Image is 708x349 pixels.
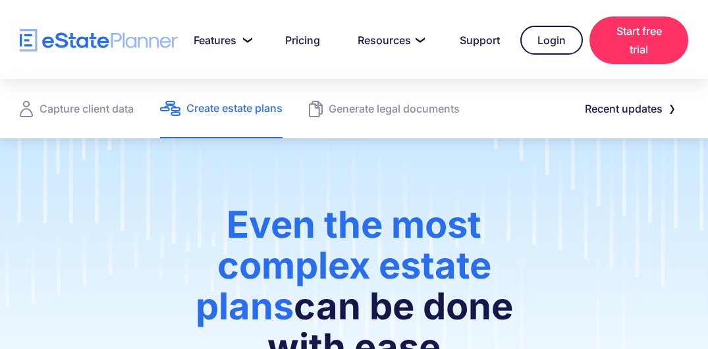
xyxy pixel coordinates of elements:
div: Recent updates [585,99,663,118]
div: Generate legal documents [329,99,460,118]
a: Capture client data [20,79,134,138]
a: Create estate plans [160,79,283,138]
a: Pricing [269,27,335,53]
a: Start free trial [589,16,688,64]
a: Recent updates [569,95,688,122]
div: Capture client data [40,99,134,118]
a: home [20,29,178,52]
a: Resources [342,27,437,53]
a: Login [520,26,583,55]
a: Generate legal documents [309,79,460,138]
span: Even the most complex estate plans [196,202,491,329]
div: Create estate plans [186,99,283,117]
a: Support [444,27,514,53]
a: Features [178,27,263,53]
